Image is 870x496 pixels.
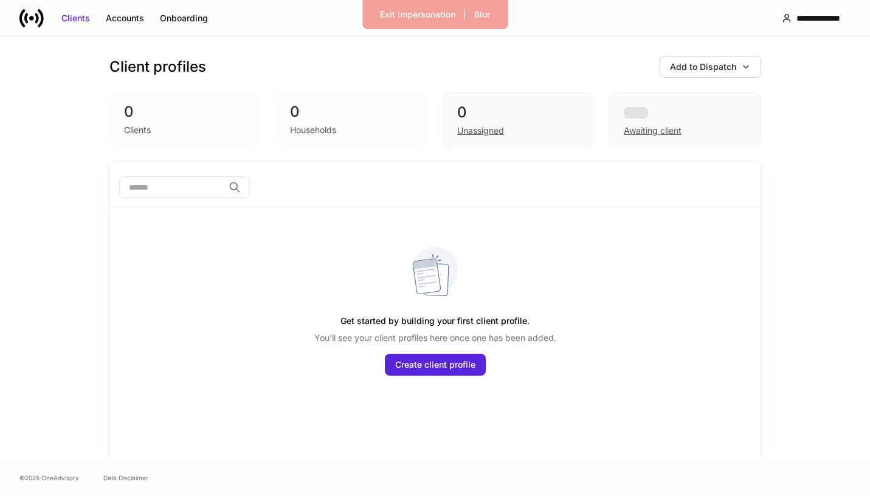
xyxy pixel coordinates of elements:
div: Clients [61,12,90,24]
button: Create client profile [385,354,486,376]
div: Clients [124,124,151,136]
button: Clients [54,9,98,28]
h5: Get started by building your first client profile. [340,310,530,332]
div: Add to Dispatch [670,61,736,73]
div: 0 [290,102,413,122]
h3: Client profiles [109,57,206,77]
button: Onboarding [152,9,216,28]
div: 0 [124,102,247,122]
button: Blur [466,5,498,24]
div: Exit Impersonation [380,9,455,21]
div: Accounts [106,12,144,24]
span: © 2025 OneAdvisory [19,473,79,483]
div: 0Unassigned [442,92,594,147]
div: Create client profile [395,359,475,371]
div: Awaiting client [624,125,682,137]
div: Awaiting client [609,92,761,147]
div: Onboarding [160,12,208,24]
p: You'll see your client profiles here once one has been added. [314,332,556,344]
button: Exit Impersonation [372,5,463,24]
div: Blur [474,9,490,21]
div: Unassigned [457,125,504,137]
div: 0 [457,103,579,122]
button: Accounts [98,9,152,28]
button: Add to Dispatch [660,56,761,78]
a: Data Disclaimer [103,473,148,483]
div: Households [290,124,336,136]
